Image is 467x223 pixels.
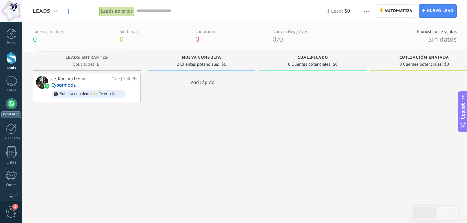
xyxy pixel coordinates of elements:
[273,35,277,44] span: 0
[417,29,457,35] div: Pronóstico de ventas
[120,29,140,35] div: Sin tareas:
[99,6,134,16] div: Leads abiertos
[1,41,21,46] div: Panel
[29,40,34,46] img: tab_domain_overview_orange.svg
[60,92,122,96] div: Solicita una demo ✨ Te enseñamos cómo funciona en directo 🎥.
[177,62,220,66] span: 0 Clientes potenciales:
[428,35,457,44] span: Sin datos
[277,35,279,44] span: /
[51,76,107,82] div: de: Kommo Demo
[222,62,226,66] span: $0
[273,29,308,35] div: Nuevos Hoy / Ayer:
[74,40,79,46] img: tab_keywords_by_traffic_grey.svg
[262,55,363,61] div: Cualificado
[151,55,252,61] div: Nueva consulta
[298,55,328,60] span: Cualificado
[109,76,138,82] div: [DATE] 5:40PM
[12,204,18,210] span: 1
[45,84,49,89] img: waba.svg
[36,55,137,61] div: Leads Entrantes
[459,103,466,119] span: Copilot
[427,5,454,17] span: Nuevo lead
[18,18,77,24] div: Dominio: [DOMAIN_NAME]
[120,35,123,44] span: 0
[36,41,53,45] div: Dominio
[399,55,449,60] span: Cotización enviada
[66,55,108,60] span: Leads Entrantes
[1,88,21,93] div: Chats
[327,8,343,15] span: 1 Lead:
[81,41,110,45] div: Palabras clave
[419,4,457,18] a: Nuevo lead
[1,183,21,187] div: Correo
[182,55,221,60] span: Nueva consulta
[33,8,50,15] span: Leads
[1,160,21,165] div: Listas
[1,66,21,71] div: Leads
[333,62,338,66] span: $0
[11,18,17,24] img: website_grey.svg
[73,62,99,66] span: Solicitudes: 1
[376,4,415,18] a: Automatiza
[195,35,199,44] span: 0
[51,82,76,88] a: Cybermoda
[288,62,331,66] span: 0 Clientes potenciales:
[33,29,64,35] div: Tareas para hoy:
[33,35,37,44] span: 0
[444,62,449,66] span: $0
[1,136,21,141] div: Calendario
[11,11,17,17] img: logo_orange.svg
[279,35,283,44] span: 0
[36,76,48,89] div: Cybermoda
[195,29,217,35] div: Caducadas:
[345,8,350,15] span: $0
[399,62,442,66] span: 0 Clientes potenciales:
[19,11,34,17] div: v 4.0.25
[384,5,412,17] span: Automatiza
[1,111,21,118] div: WhatsApp
[148,74,255,91] div: Lead rápido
